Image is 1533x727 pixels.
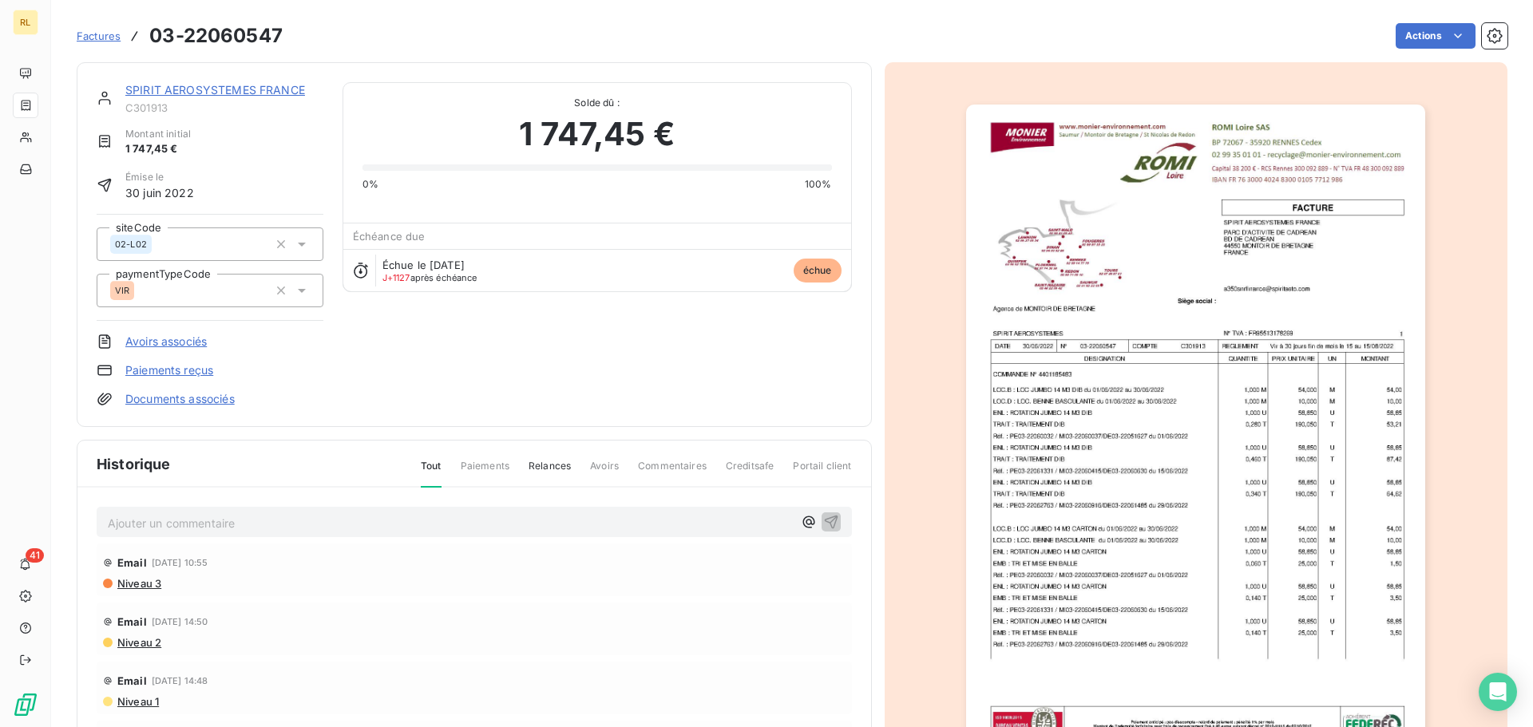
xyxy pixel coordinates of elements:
div: Open Intercom Messenger [1479,673,1517,711]
span: 41 [26,548,44,563]
span: 02-L02 [115,239,147,249]
span: [DATE] 14:50 [152,617,208,626]
span: Relances [529,459,571,486]
h3: 03-22060547 [149,22,283,50]
a: Factures [77,28,121,44]
span: Échue le [DATE] [382,259,465,271]
span: Avoirs [590,459,619,486]
span: 1 747,45 € [519,110,675,158]
span: Émise le [125,170,194,184]
a: Documents associés [125,391,235,407]
span: C301913 [125,101,323,114]
a: Paiements reçus [125,362,213,378]
span: après échéance [382,273,477,283]
div: RL [13,10,38,35]
span: [DATE] 14:48 [152,676,208,686]
button: Actions [1396,23,1476,49]
span: Creditsafe [726,459,774,486]
span: Montant initial [125,127,191,141]
span: échue [794,259,842,283]
span: Email [117,674,147,687]
span: Niveau 3 [116,577,161,590]
span: Historique [97,453,171,475]
img: Logo LeanPay [13,692,38,717]
span: Niveau 2 [116,636,161,649]
span: Email [117,615,147,628]
span: VIR [115,286,129,295]
a: SPIRIT AEROSYSTEMES FRANCE [125,83,305,97]
a: Avoirs associés [125,334,207,350]
span: [DATE] 10:55 [152,558,208,567]
span: Factures [77,30,121,42]
span: Niveau 1 [116,695,159,708]
span: 100% [805,177,832,192]
span: Échéance due [353,230,426,243]
span: J+1127 [382,272,410,283]
span: 0% [362,177,378,192]
span: 30 juin 2022 [125,184,194,201]
span: Email [117,556,147,569]
span: Portail client [793,459,851,486]
span: Commentaires [638,459,707,486]
span: Solde dû : [362,96,832,110]
span: 1 747,45 € [125,141,191,157]
span: Paiements [461,459,509,486]
span: Tout [421,459,442,488]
